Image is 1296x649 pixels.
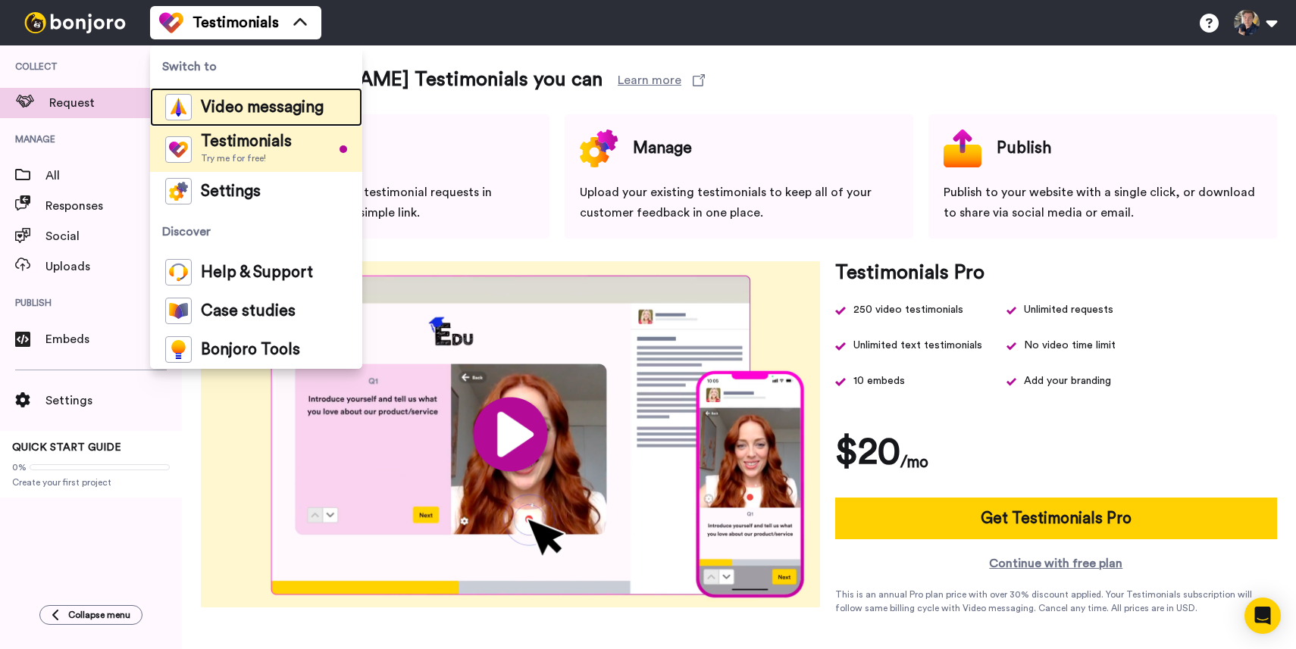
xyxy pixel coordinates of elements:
[45,227,182,245] span: Social
[1244,598,1281,634] div: Open Intercom Messenger
[159,11,183,35] img: tm-color.svg
[150,126,362,172] a: TestimonialsTry me for free!
[150,330,362,369] a: Bonjoro Tools
[853,371,905,392] span: 10 embeds
[201,265,313,280] span: Help & Support
[835,554,1277,573] a: Continue with free plan
[150,292,362,330] a: Case studies
[165,259,192,285] img: help-and-support-colored.svg
[201,100,324,115] span: Video messaging
[1024,335,1116,356] span: No video time limit
[618,71,705,89] a: Learn more
[853,300,963,320] div: 250 video testimonials
[165,178,192,204] img: settings-colored.svg
[201,68,603,92] h3: With [PERSON_NAME] Testimonials you can
[39,605,142,625] button: Collapse menu
[201,342,300,357] span: Bonjoro Tools
[165,298,192,324] img: case-study-colored.svg
[150,88,362,126] a: Video messaging
[18,12,132,33] img: bj-logo-header-white.svg
[165,136,192,163] img: tm-color.svg
[201,184,261,199] span: Settings
[150,45,362,88] span: Switch to
[165,336,192,363] img: bj-tools-colored.svg
[45,257,182,276] span: Uploads
[835,261,985,285] h3: Testimonials Pro
[12,476,170,488] span: Create your first project
[944,183,1262,223] div: Publish to your website with a single click, or download to share via social media or email.
[997,129,1051,167] div: Publish
[12,461,27,473] span: 0%
[580,183,898,223] div: Upload your existing testimonials to keep all of your customer feedback in one place.
[201,304,296,319] span: Case studies
[201,152,292,164] span: Try me for free!
[150,253,362,292] a: Help & Support
[165,94,192,120] img: vm-color.svg
[853,335,982,356] span: Unlimited text testimonials
[193,12,279,33] span: Testimonials
[68,609,130,621] span: Collapse menu
[216,183,534,223] div: Spin up customer-friendly testimonial requests in minutes and share with a simple link.
[1024,371,1111,392] span: Add your branding
[1024,300,1113,320] div: Unlimited requests
[835,429,900,475] h1: $20
[45,392,182,410] span: Settings
[150,211,362,253] span: Discover
[45,167,182,185] span: All
[835,588,1277,615] div: This is an annual Pro plan price with over 30% discount applied. Your Testimonials subscription w...
[618,71,681,89] div: Learn more
[45,197,182,215] span: Responses
[45,330,182,348] span: Embeds
[981,506,1132,531] div: Get Testimonials Pro
[150,172,362,211] a: Settings
[49,94,182,112] span: Request
[201,134,292,149] span: Testimonials
[12,442,121,453] span: QUICK START GUIDE
[633,129,692,167] div: Manage
[900,450,928,475] h4: /mo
